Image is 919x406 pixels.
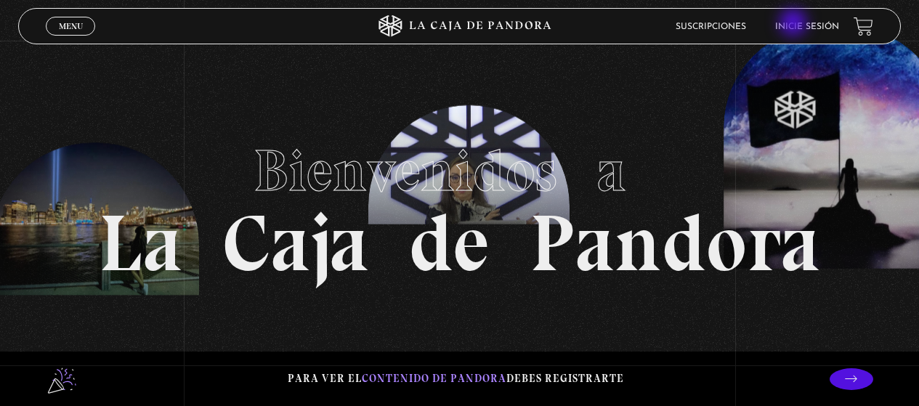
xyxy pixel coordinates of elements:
a: Suscripciones [676,23,746,31]
p: Para ver el debes registrarte [288,369,624,389]
a: View your shopping cart [854,17,873,36]
h1: La Caja de Pandora [99,123,820,283]
span: contenido de Pandora [362,372,506,385]
span: Cerrar [54,34,88,44]
span: Bienvenidos a [254,136,666,206]
a: Inicie sesión [775,23,839,31]
span: Menu [59,22,83,31]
